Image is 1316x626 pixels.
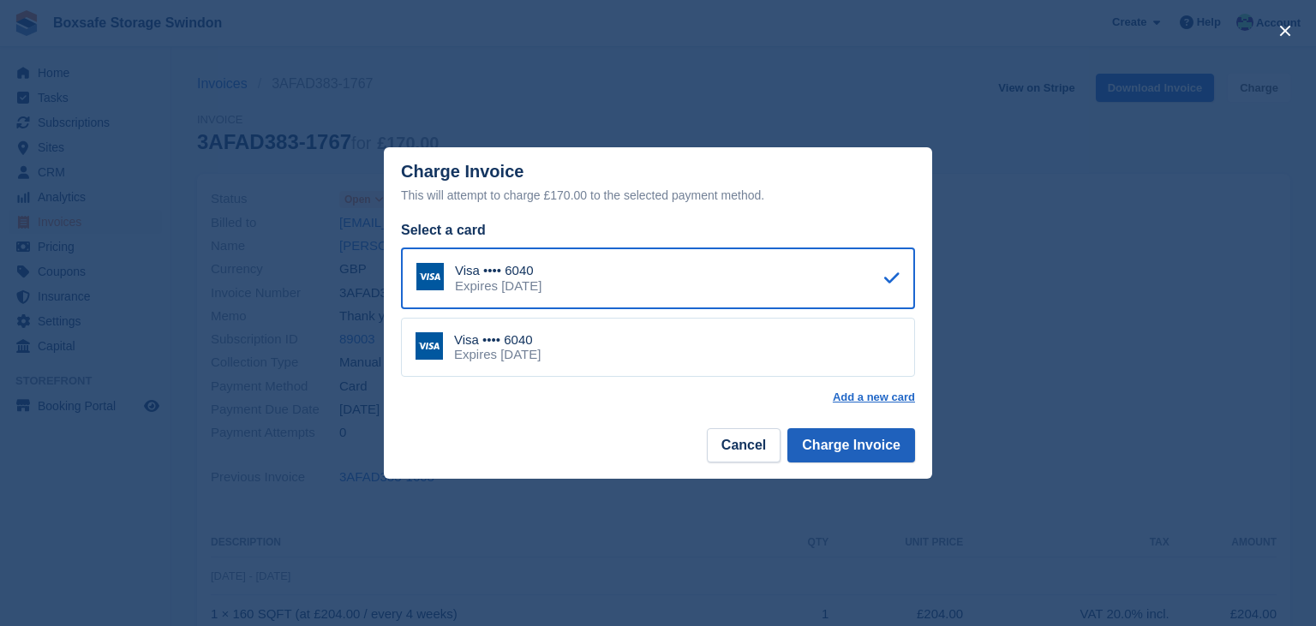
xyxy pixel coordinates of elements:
[416,332,443,360] img: Visa Logo
[401,185,915,206] div: This will attempt to charge £170.00 to the selected payment method.
[401,220,915,241] div: Select a card
[455,278,541,294] div: Expires [DATE]
[787,428,915,462] button: Charge Invoice
[454,347,541,362] div: Expires [DATE]
[416,263,444,290] img: Visa Logo
[401,162,915,206] div: Charge Invoice
[833,391,915,404] a: Add a new card
[707,428,781,462] button: Cancel
[454,332,541,348] div: Visa •••• 6040
[1271,17,1299,45] button: close
[455,263,541,278] div: Visa •••• 6040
